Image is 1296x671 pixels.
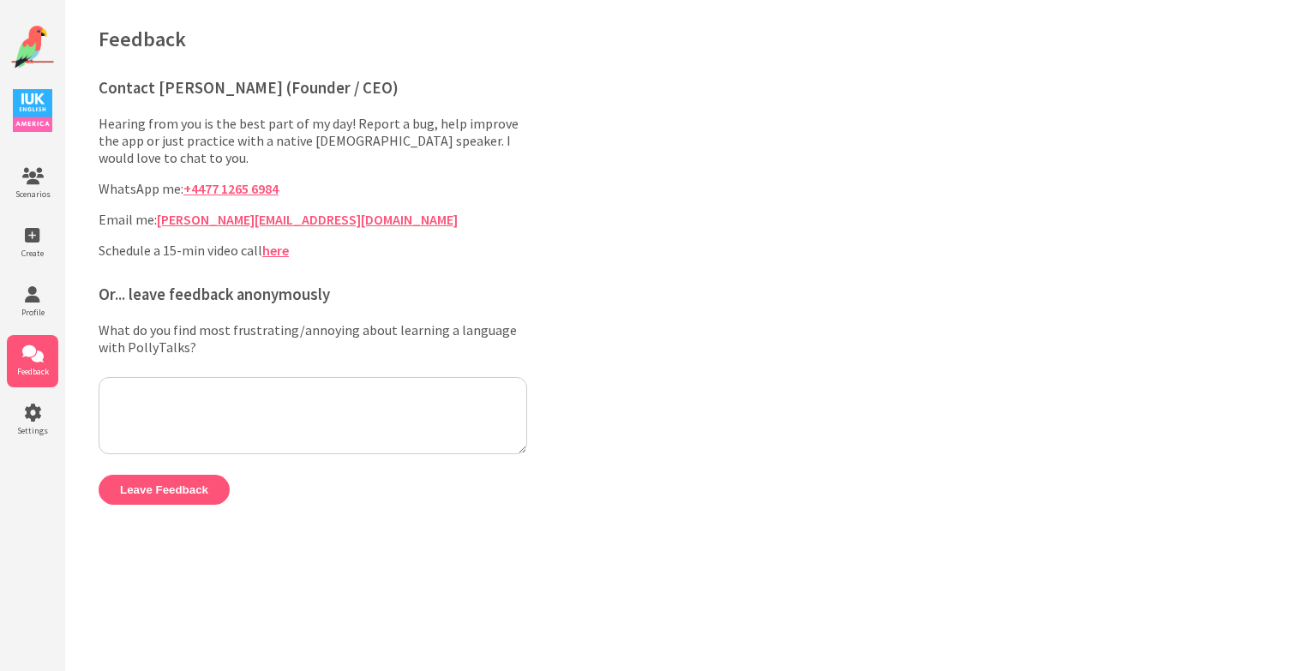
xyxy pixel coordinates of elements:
button: Leave Feedback [99,475,230,505]
p: Schedule a 15-min video call [99,242,527,259]
a: +4477 1265 6984 [183,180,279,197]
p: Email me: [99,211,527,228]
a: [PERSON_NAME][EMAIL_ADDRESS][DOMAIN_NAME] [157,211,458,228]
h3: Or... leave feedback anonymously [99,285,527,304]
span: Feedback [7,366,58,377]
img: Website Logo [11,26,54,69]
h1: Feedback [99,26,1262,52]
span: Settings [7,425,58,436]
p: WhatsApp me: [99,180,527,197]
span: Profile [7,307,58,318]
h3: Contact [PERSON_NAME] (Founder / CEO) [99,78,527,98]
span: Scenarios [7,189,58,200]
label: What do you find most frustrating/annoying about learning a language with PollyTalks? [99,321,527,356]
p: Hearing from you is the best part of my day! Report a bug, help improve the app or just practice ... [99,115,527,166]
a: here [262,242,289,259]
img: IUK Logo [13,89,52,132]
span: Create [7,248,58,259]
